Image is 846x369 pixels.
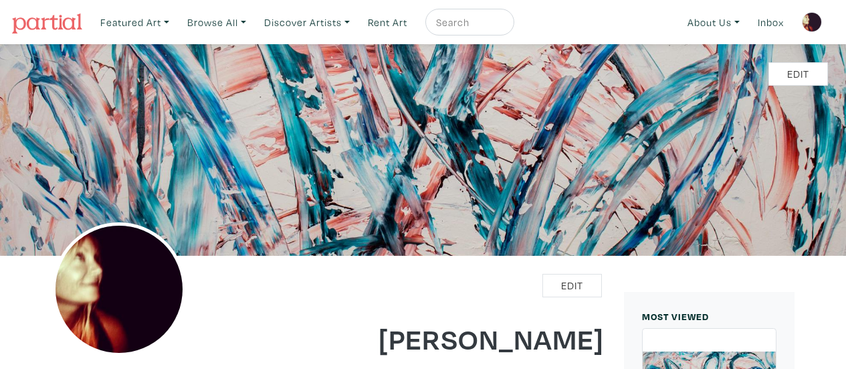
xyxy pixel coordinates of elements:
a: Rent Art [362,9,413,36]
small: MOST VIEWED [642,310,709,323]
a: Browse All [181,9,252,36]
a: Discover Artists [258,9,356,36]
h1: [PERSON_NAME] [338,320,604,356]
a: Featured Art [94,9,175,36]
a: Edit [768,62,828,86]
img: phpThumb.php [802,12,822,32]
input: Search [435,14,502,31]
a: About Us [681,9,746,36]
a: Edit [542,274,602,297]
img: phpThumb.php [52,222,186,356]
a: Inbox [752,9,790,36]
